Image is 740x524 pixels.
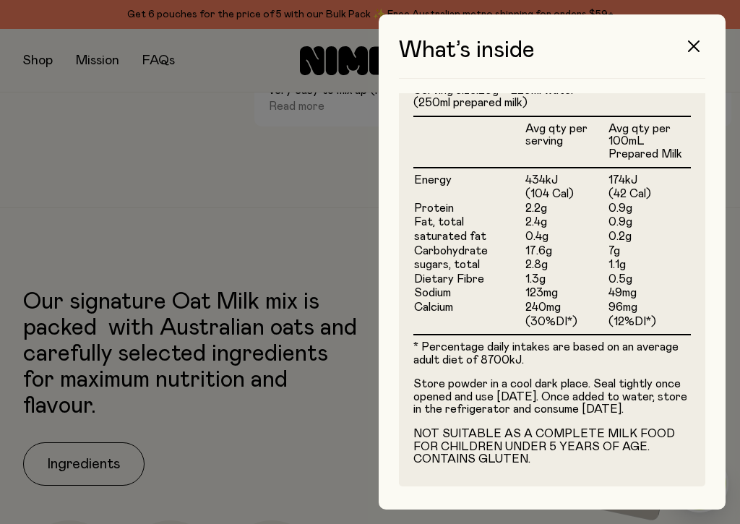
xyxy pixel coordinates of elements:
[414,231,486,242] span: saturated fat
[525,272,608,287] td: 1.3g
[413,85,576,109] span: 25g + 225ml water (250ml prepared milk)
[414,259,480,270] span: sugars, total
[414,273,484,285] span: Dietary Fibre
[608,230,691,244] td: 0.2g
[525,244,608,259] td: 17.6g
[525,215,608,230] td: 2.4g
[414,216,464,228] span: Fat, total
[525,286,608,301] td: 123mg
[608,215,691,230] td: 0.9g
[608,187,691,202] td: (42 Cal)
[608,272,691,287] td: 0.5g
[414,245,488,257] span: Carbohydrate
[525,116,608,168] th: Avg qty per serving
[413,341,691,366] p: * Percentage daily intakes are based on an average adult diet of 8700kJ.
[525,230,608,244] td: 0.4g
[608,202,691,216] td: 0.9g
[413,428,691,466] p: NOT SUITABLE AS A COMPLETE MILK FOOD FOR CHILDREN UNDER 5 YEARS OF AGE. CONTAINS GLUTEN.
[608,258,691,272] td: 1.1g
[414,287,451,298] span: Sodium
[414,202,454,214] span: Protein
[608,116,691,168] th: Avg qty per 100mL Prepared Milk
[414,301,453,313] span: Calcium
[608,301,691,315] td: 96mg
[525,187,608,202] td: (104 Cal)
[608,315,691,335] td: (12%DI*)
[399,38,705,79] h3: What’s inside
[608,168,691,188] td: 174kJ
[525,301,608,315] td: 240mg
[525,168,608,188] td: 434kJ
[525,202,608,216] td: 2.2g
[525,258,608,272] td: 2.8g
[413,378,691,416] p: Store powder in a cool dark place. Seal tightly once opened and use [DATE]. Once added to water, ...
[608,286,691,301] td: 49mg
[414,174,452,186] span: Energy
[525,315,608,335] td: (30%DI*)
[608,244,691,259] td: 7g
[413,85,691,110] li: Serving size:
